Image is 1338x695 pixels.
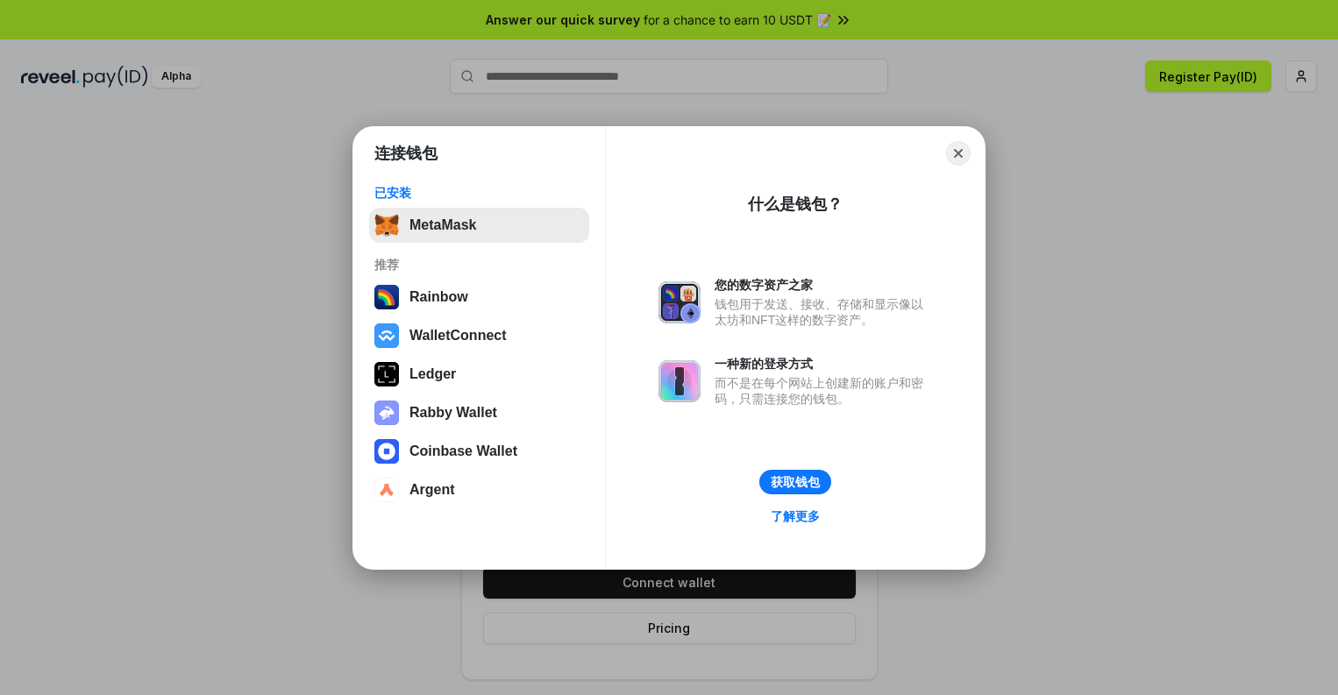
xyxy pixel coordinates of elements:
img: svg+xml,%3Csvg%20fill%3D%22none%22%20height%3D%2233%22%20viewBox%3D%220%200%2035%2033%22%20width%... [374,213,399,238]
a: 了解更多 [760,505,830,528]
button: Argent [369,472,589,507]
div: 钱包用于发送、接收、存储和显示像以太坊和NFT这样的数字资产。 [715,296,932,328]
div: 了解更多 [771,508,820,524]
button: 获取钱包 [759,470,831,494]
img: svg+xml,%3Csvg%20xmlns%3D%22http%3A%2F%2Fwww.w3.org%2F2000%2Fsvg%22%20fill%3D%22none%22%20viewBox... [374,401,399,425]
div: Ledger [409,366,456,382]
img: svg+xml,%3Csvg%20xmlns%3D%22http%3A%2F%2Fwww.w3.org%2F2000%2Fsvg%22%20fill%3D%22none%22%20viewBox... [658,360,701,402]
img: svg+xml,%3Csvg%20xmlns%3D%22http%3A%2F%2Fwww.w3.org%2F2000%2Fsvg%22%20width%3D%2228%22%20height%3... [374,362,399,387]
button: Rainbow [369,280,589,315]
img: svg+xml,%3Csvg%20width%3D%2228%22%20height%3D%2228%22%20viewBox%3D%220%200%2028%2028%22%20fill%3D... [374,478,399,502]
button: Coinbase Wallet [369,434,589,469]
div: 您的数字资产之家 [715,277,932,293]
img: svg+xml,%3Csvg%20xmlns%3D%22http%3A%2F%2Fwww.w3.org%2F2000%2Fsvg%22%20fill%3D%22none%22%20viewBox... [658,281,701,323]
div: Argent [409,482,455,498]
div: 什么是钱包？ [748,194,843,215]
div: 已安装 [374,185,584,201]
h1: 连接钱包 [374,143,438,164]
div: Coinbase Wallet [409,443,517,459]
button: Ledger [369,357,589,392]
div: 而不是在每个网站上创建新的账户和密码，只需连接您的钱包。 [715,375,932,407]
img: svg+xml,%3Csvg%20width%3D%2228%22%20height%3D%2228%22%20viewBox%3D%220%200%2028%2028%22%20fill%3D... [374,323,399,348]
div: 推荐 [374,257,584,273]
div: 获取钱包 [771,474,820,490]
button: WalletConnect [369,318,589,353]
button: Close [946,141,971,166]
div: 一种新的登录方式 [715,356,932,372]
div: Rainbow [409,289,468,305]
div: MetaMask [409,217,476,233]
img: svg+xml,%3Csvg%20width%3D%22120%22%20height%3D%22120%22%20viewBox%3D%220%200%20120%20120%22%20fil... [374,285,399,309]
img: svg+xml,%3Csvg%20width%3D%2228%22%20height%3D%2228%22%20viewBox%3D%220%200%2028%2028%22%20fill%3D... [374,439,399,464]
div: Rabby Wallet [409,405,497,421]
div: WalletConnect [409,328,507,344]
button: MetaMask [369,208,589,243]
button: Rabby Wallet [369,395,589,430]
